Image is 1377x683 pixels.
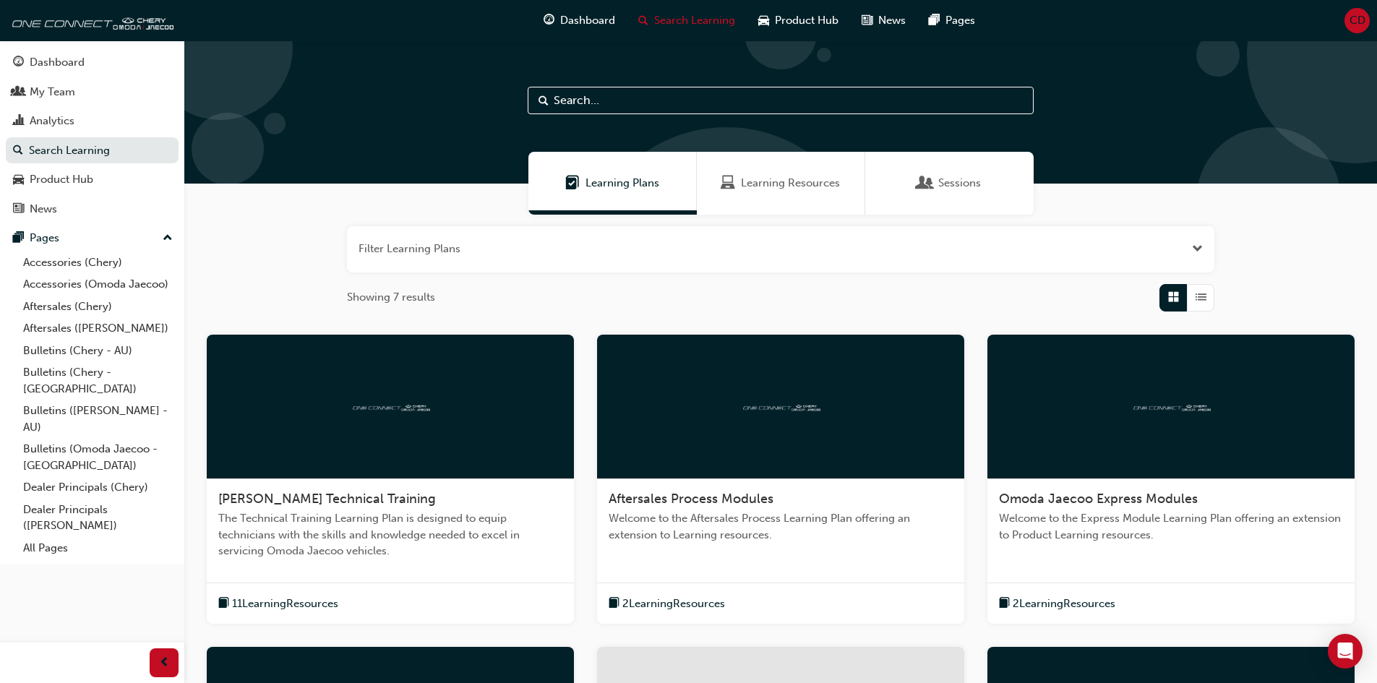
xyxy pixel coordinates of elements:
span: 2 Learning Resources [622,596,725,612]
button: Open the filter [1192,241,1203,257]
span: news-icon [13,203,24,216]
span: Welcome to the Aftersales Process Learning Plan offering an extension to Learning resources. [609,510,953,543]
button: book-icon2LearningResources [999,595,1115,613]
a: All Pages [17,537,179,559]
div: Analytics [30,113,74,129]
span: prev-icon [159,654,170,672]
span: book-icon [609,595,619,613]
span: pages-icon [929,12,940,30]
a: Bulletins (Omoda Jaecoo - [GEOGRAPHIC_DATA]) [17,438,179,476]
span: Product Hub [775,12,838,29]
span: Search Learning [654,12,735,29]
a: Accessories (Chery) [17,252,179,274]
div: Open Intercom Messenger [1328,634,1363,669]
span: people-icon [13,86,24,99]
button: CD [1344,8,1370,33]
span: Grid [1168,289,1179,306]
a: oneconnectOmoda Jaecoo Express ModulesWelcome to the Express Module Learning Plan offering an ext... [987,335,1355,624]
button: Pages [6,225,179,252]
a: Dealer Principals ([PERSON_NAME]) [17,499,179,537]
a: news-iconNews [850,6,917,35]
span: search-icon [13,145,23,158]
a: oneconnect[PERSON_NAME] Technical TrainingThe Technical Training Learning Plan is designed to equ... [207,335,574,624]
span: guage-icon [13,56,24,69]
span: Learning Resources [721,175,735,192]
a: Dealer Principals (Chery) [17,476,179,499]
div: News [30,201,57,218]
div: Dashboard [30,54,85,71]
a: oneconnectAftersales Process ModulesWelcome to the Aftersales Process Learning Plan offering an e... [597,335,964,624]
a: Analytics [6,108,179,134]
a: Bulletins ([PERSON_NAME] - AU) [17,400,179,438]
span: book-icon [218,595,229,613]
span: Pages [945,12,975,29]
button: book-icon11LearningResources [218,595,338,613]
span: Sessions [918,175,932,192]
span: Showing 7 results [347,289,435,306]
span: pages-icon [13,232,24,245]
img: oneconnect [351,399,430,413]
span: Welcome to the Express Module Learning Plan offering an extension to Product Learning resources. [999,510,1343,543]
span: Omoda Jaecoo Express Modules [999,491,1198,507]
div: Pages [30,230,59,246]
span: search-icon [638,12,648,30]
img: oneconnect [741,399,820,413]
img: oneconnect [7,6,173,35]
span: 11 Learning Resources [232,596,338,612]
a: guage-iconDashboard [532,6,627,35]
a: Search Learning [6,137,179,164]
span: Learning Plans [565,175,580,192]
span: news-icon [862,12,872,30]
span: Search [539,93,549,109]
a: My Team [6,79,179,106]
a: Bulletins (Chery - [GEOGRAPHIC_DATA]) [17,361,179,400]
span: book-icon [999,595,1010,613]
span: up-icon [163,229,173,248]
a: Learning PlansLearning Plans [528,152,697,215]
a: SessionsSessions [865,152,1034,215]
span: car-icon [13,173,24,186]
span: chart-icon [13,115,24,128]
button: book-icon2LearningResources [609,595,725,613]
span: News [878,12,906,29]
span: guage-icon [544,12,554,30]
a: Aftersales ([PERSON_NAME]) [17,317,179,340]
a: Learning ResourcesLearning Resources [697,152,865,215]
span: Learning Plans [585,175,659,192]
a: Accessories (Omoda Jaecoo) [17,273,179,296]
a: search-iconSearch Learning [627,6,747,35]
a: car-iconProduct Hub [747,6,850,35]
a: News [6,196,179,223]
span: car-icon [758,12,769,30]
a: Bulletins (Chery - AU) [17,340,179,362]
span: [PERSON_NAME] Technical Training [218,491,436,507]
span: Dashboard [560,12,615,29]
a: Dashboard [6,49,179,76]
span: CD [1350,12,1365,29]
a: Product Hub [6,166,179,193]
div: My Team [30,84,75,100]
button: DashboardMy TeamAnalyticsSearch LearningProduct HubNews [6,46,179,225]
span: The Technical Training Learning Plan is designed to equip technicians with the skills and knowled... [218,510,562,559]
input: Search... [528,87,1034,114]
div: Product Hub [30,171,93,188]
span: Aftersales Process Modules [609,491,773,507]
a: Aftersales (Chery) [17,296,179,318]
span: List [1196,289,1206,306]
span: Learning Resources [741,175,840,192]
img: oneconnect [1131,399,1211,413]
a: pages-iconPages [917,6,987,35]
span: 2 Learning Resources [1013,596,1115,612]
span: Sessions [938,175,981,192]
